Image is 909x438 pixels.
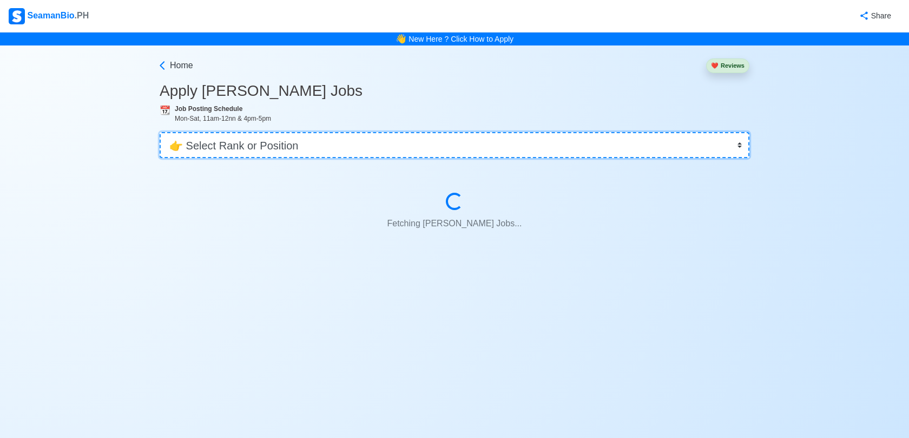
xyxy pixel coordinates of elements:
img: Logo [9,8,25,24]
p: Fetching [PERSON_NAME] Jobs... [186,213,723,234]
b: Job Posting Schedule [175,105,242,113]
div: Mon-Sat, 11am-12nn & 4pm-5pm [175,114,749,123]
span: calendar [160,106,170,115]
span: bell [395,32,407,46]
span: .PH [75,11,89,20]
span: heart [711,62,719,69]
h3: Apply [PERSON_NAME] Jobs [160,82,749,100]
button: heartReviews [706,58,749,73]
div: SeamanBio [9,8,89,24]
a: New Here ? Click How to Apply [409,35,513,43]
span: Home [170,59,193,72]
button: Share [848,5,900,27]
a: Home [157,59,193,72]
